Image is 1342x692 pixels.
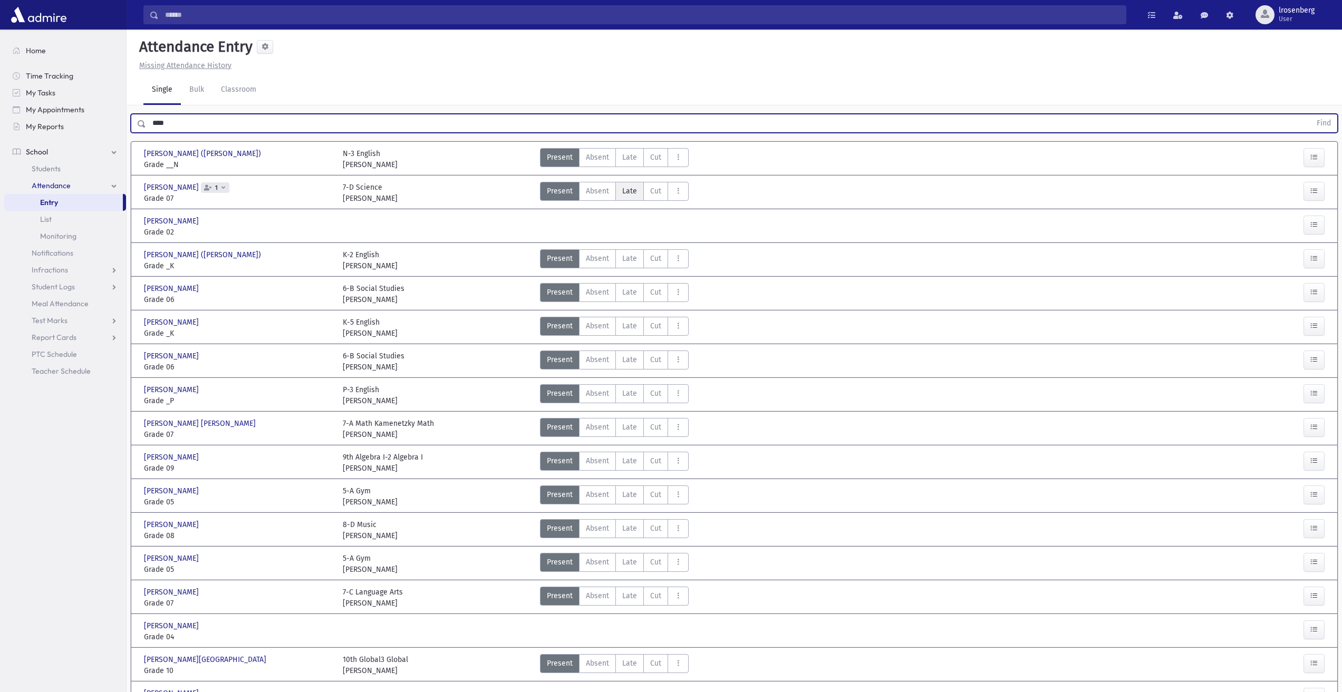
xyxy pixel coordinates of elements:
[26,88,55,98] span: My Tasks
[144,249,263,260] span: [PERSON_NAME] ([PERSON_NAME])
[622,658,637,669] span: Late
[650,287,661,298] span: Cut
[547,152,573,163] span: Present
[32,181,71,190] span: Attendance
[144,463,332,474] span: Grade 09
[622,590,637,601] span: Late
[32,366,91,376] span: Teacher Schedule
[144,148,263,159] span: [PERSON_NAME] ([PERSON_NAME])
[650,523,661,534] span: Cut
[540,418,689,440] div: AttTypes
[143,75,181,105] a: Single
[586,388,609,399] span: Absent
[159,5,1126,24] input: Search
[540,148,689,170] div: AttTypes
[26,122,64,131] span: My Reports
[540,384,689,406] div: AttTypes
[4,143,126,160] a: School
[1279,6,1315,15] span: lrosenberg
[547,287,573,298] span: Present
[144,294,332,305] span: Grade 06
[4,118,126,135] a: My Reports
[343,283,404,305] div: 6-B Social Studies [PERSON_NAME]
[40,215,52,224] span: List
[586,287,609,298] span: Absent
[622,287,637,298] span: Late
[144,317,201,328] span: [PERSON_NAME]
[343,148,398,170] div: N-3 English [PERSON_NAME]
[586,658,609,669] span: Absent
[586,455,609,466] span: Absent
[26,46,46,55] span: Home
[650,489,661,500] span: Cut
[181,75,213,105] a: Bulk
[4,329,126,346] a: Report Cards
[139,61,231,70] u: Missing Attendance History
[4,194,123,211] a: Entry
[4,278,126,295] a: Student Logs
[213,75,265,105] a: Classroom
[40,231,76,241] span: Monitoring
[144,530,332,541] span: Grade 08
[4,67,126,84] a: Time Tracking
[650,455,661,466] span: Cut
[586,320,609,332] span: Absent
[144,620,201,631] span: [PERSON_NAME]
[540,587,689,609] div: AttTypes
[213,184,220,191] span: 1
[622,152,637,163] span: Late
[622,388,637,399] span: Late
[547,186,573,197] span: Present
[144,496,332,508] span: Grade 05
[586,186,609,197] span: Absent
[343,182,398,204] div: 7-D Science [PERSON_NAME]
[650,354,661,365] span: Cut
[144,384,201,395] span: [PERSON_NAME]
[144,159,332,170] span: Grade __N
[144,227,332,238] span: Grade 02
[650,320,661,332] span: Cut
[32,265,68,275] span: Infractions
[540,317,689,339] div: AttTypes
[4,228,126,245] a: Monitoring
[32,333,76,342] span: Report Cards
[144,553,201,564] span: [PERSON_NAME]
[4,312,126,329] a: Test Marks
[622,489,637,500] span: Late
[622,422,637,433] span: Late
[547,557,573,568] span: Present
[540,519,689,541] div: AttTypes
[540,654,689,676] div: AttTypes
[343,317,398,339] div: K-5 English [PERSON_NAME]
[343,249,398,271] div: K-2 English [PERSON_NAME]
[1310,114,1337,132] button: Find
[144,665,332,676] span: Grade 10
[622,253,637,264] span: Late
[547,658,573,669] span: Present
[26,71,73,81] span: Time Tracking
[144,598,332,609] span: Grade 07
[26,147,48,157] span: School
[144,182,201,193] span: [PERSON_NAME]
[144,283,201,294] span: [PERSON_NAME]
[4,261,126,278] a: Infractions
[135,61,231,70] a: Missing Attendance History
[32,248,73,258] span: Notifications
[144,452,201,463] span: [PERSON_NAME]
[343,350,404,373] div: 6-B Social Studies [PERSON_NAME]
[144,260,332,271] span: Grade _K
[547,523,573,534] span: Present
[343,485,398,508] div: 5-A Gym [PERSON_NAME]
[32,299,89,308] span: Meal Attendance
[547,422,573,433] span: Present
[540,283,689,305] div: AttTypes
[40,198,58,207] span: Entry
[622,354,637,365] span: Late
[586,253,609,264] span: Absent
[4,211,126,228] a: List
[135,38,253,56] h5: Attendance Entry
[586,557,609,568] span: Absent
[650,186,661,197] span: Cut
[586,489,609,500] span: Absent
[144,362,332,373] span: Grade 06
